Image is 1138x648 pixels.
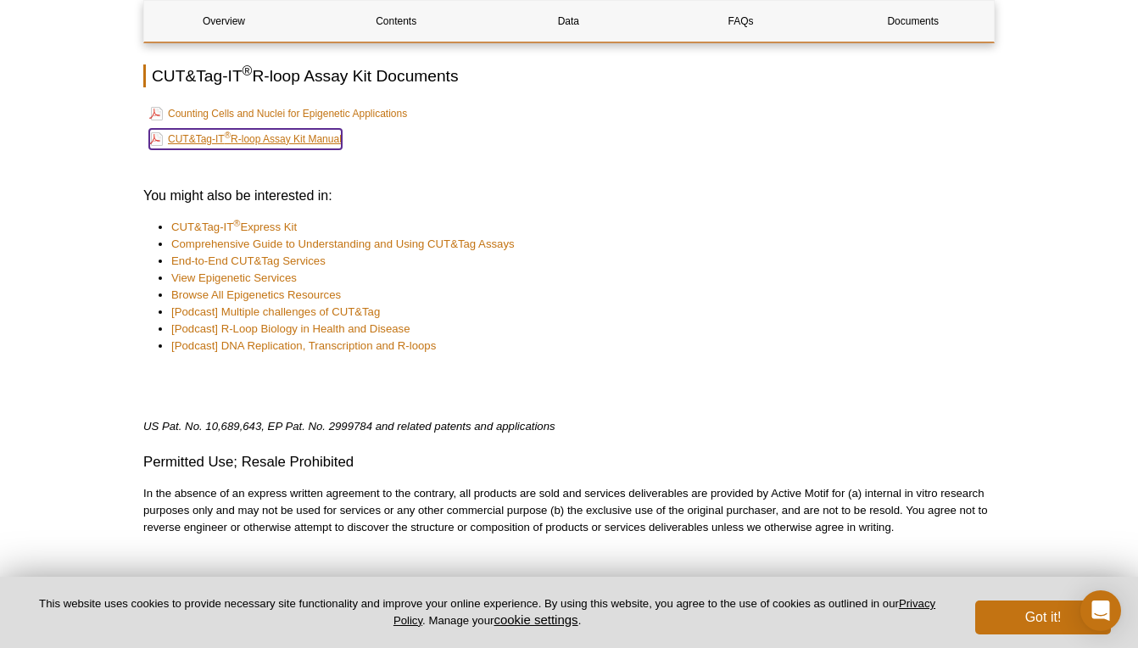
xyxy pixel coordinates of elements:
a: Data [488,1,648,42]
a: Documents [834,1,993,42]
a: End-to-End CUT&Tag Services [171,253,326,270]
h2: CUT&Tag-IT R-loop Assay Kit Documents [143,64,995,87]
p: This website uses cookies to provide necessary site functionality and improve your online experie... [27,596,947,628]
div: Open Intercom Messenger [1080,590,1121,631]
a: CUT&Tag-IT®R-loop Assay Kit Manual [149,129,342,149]
button: Got it! [975,601,1111,634]
sup: ® [243,63,253,77]
sup: ® [225,131,231,140]
a: [Podcast] Multiple challenges of CUT&Tag [171,304,380,321]
button: cookie settings [494,612,577,627]
a: CUT&Tag-IT®Express Kit [171,219,297,236]
h3: Permitted Use; Resale Prohibited [143,452,995,472]
a: [Podcast] DNA Replication, Transcription and R-loops [171,338,436,355]
a: Counting Cells and Nuclei for Epigenetic Applications [149,103,407,124]
a: [Podcast] R-Loop Biology in Health and Disease [171,321,410,338]
a: Overview [144,1,304,42]
a: Contents [316,1,476,42]
sup: ® [233,218,240,228]
h3: You might also be interested in: [143,186,995,206]
p: In the absence of an express written agreement to the contrary, all products are sold and service... [143,485,995,536]
a: View Epigenetic Services [171,270,297,287]
a: Comprehensive Guide to Understanding and Using CUT&Tag Assays [171,236,515,253]
a: Privacy Policy [393,597,935,626]
em: US Pat. No. 10,689,643, EP Pat. No. 2999784 and related patents and applications [143,420,555,433]
a: Browse All Epigenetics Resources [171,287,341,304]
a: FAQs [661,1,821,42]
